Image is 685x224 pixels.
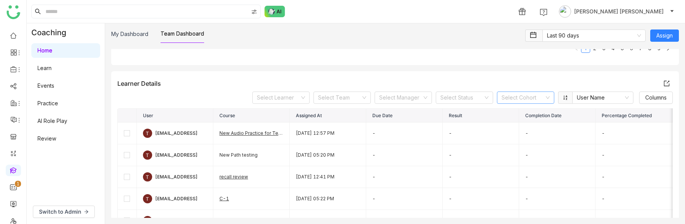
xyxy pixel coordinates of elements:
[547,30,641,41] nz-select-item: Last 90 days
[596,188,672,210] td: -
[219,196,229,201] a: C-1
[366,144,443,166] td: -
[33,206,95,218] button: Switch to Admin
[519,123,596,144] td: -
[117,77,673,90] div: Learner Details
[519,166,596,188] td: -
[37,118,67,124] a: AI Role Play
[213,109,290,123] th: Course
[251,9,257,15] img: search-type.svg
[519,144,596,166] td: -
[656,31,673,40] span: Assign
[519,188,596,210] td: -
[16,180,19,188] p: 1
[366,166,443,188] td: -
[290,109,366,123] th: Assigned At
[639,92,673,104] button: Columns
[596,123,672,144] td: -
[664,44,673,53] button: Next Page
[645,93,667,102] span: Columns
[596,109,672,123] th: Percentage Completed
[577,92,629,103] nz-select-item: User Name
[540,8,547,16] img: help.svg
[39,208,81,216] span: Switch to Admin
[366,123,443,144] td: -
[146,195,149,203] span: T
[137,109,213,123] th: User
[155,152,198,159] div: [EMAIL_ADDRESS]
[111,31,148,37] a: My Dashboard
[557,5,676,18] button: [PERSON_NAME] [PERSON_NAME]
[146,173,149,181] span: T
[15,181,21,187] nz-badge-sup: 1
[219,130,289,136] a: New Audio Practice for Testing
[213,144,290,166] td: New Path testing
[443,109,519,123] th: Result
[559,5,571,18] img: avatar
[650,29,679,42] button: Assign
[37,100,58,106] a: Practice
[219,217,245,223] a: sampletest
[146,151,149,159] span: T
[37,65,52,71] a: Learn
[37,47,52,54] a: Home
[443,166,519,188] td: -
[443,123,519,144] td: -
[443,188,519,210] td: -
[366,188,443,210] td: -
[265,6,285,17] img: ask-buddy-normal.svg
[146,129,149,137] span: T
[290,166,366,188] td: [DATE] 12:41 PM
[37,82,54,89] a: Events
[6,5,20,19] img: logo
[596,166,672,188] td: -
[596,144,672,166] td: -
[290,188,366,210] td: [DATE] 05:22 PM
[366,109,443,123] th: Due Date
[161,30,204,37] a: Team Dashboard
[290,123,366,144] td: [DATE] 12:57 PM
[290,144,366,166] td: [DATE] 05:20 PM
[519,109,596,123] th: Completion Date
[155,195,198,203] div: [EMAIL_ADDRESS]
[219,174,248,180] a: recall review
[155,173,198,181] div: [EMAIL_ADDRESS]
[574,7,664,16] span: [PERSON_NAME] [PERSON_NAME]
[27,23,78,42] div: Coaching
[37,135,56,142] a: Review
[155,130,198,137] div: [EMAIL_ADDRESS]
[443,144,519,166] td: -
[572,44,581,53] button: Previous Page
